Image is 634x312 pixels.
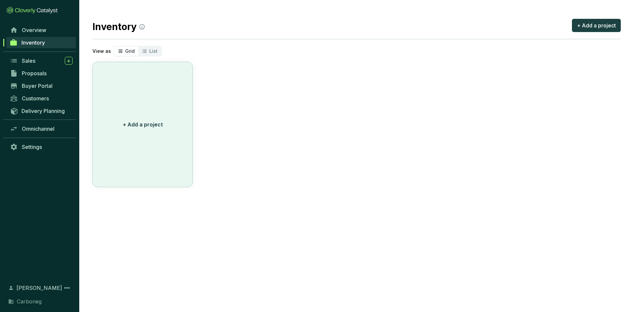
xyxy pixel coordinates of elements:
a: Omnichannel [7,123,76,134]
button: + Add a project [572,19,621,32]
h2: Inventory [92,20,145,34]
a: Sales [7,55,76,66]
a: Buyer Portal [7,80,76,91]
a: Delivery Planning [7,105,76,116]
span: Proposals [22,70,47,77]
span: Customers [22,95,49,102]
span: Settings [22,144,42,150]
span: List [149,48,158,54]
span: Delivery Planning [21,108,65,114]
span: Omnichannel [22,125,54,132]
a: Settings [7,141,76,153]
p: + Add a project [123,121,163,128]
a: Proposals [7,68,76,79]
span: + Add a project [577,21,616,29]
p: View as [92,48,111,54]
span: Carboneg [17,297,42,305]
span: Inventory [21,39,45,46]
span: Overview [22,27,46,33]
a: Overview [7,24,76,36]
span: Buyer Portal [22,83,53,89]
span: [PERSON_NAME] [17,284,62,292]
button: + Add a project [92,62,193,187]
a: Inventory [6,37,76,48]
span: Sales [22,57,35,64]
span: Grid [125,48,135,54]
a: Customers [7,93,76,104]
div: segmented control [114,46,162,56]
